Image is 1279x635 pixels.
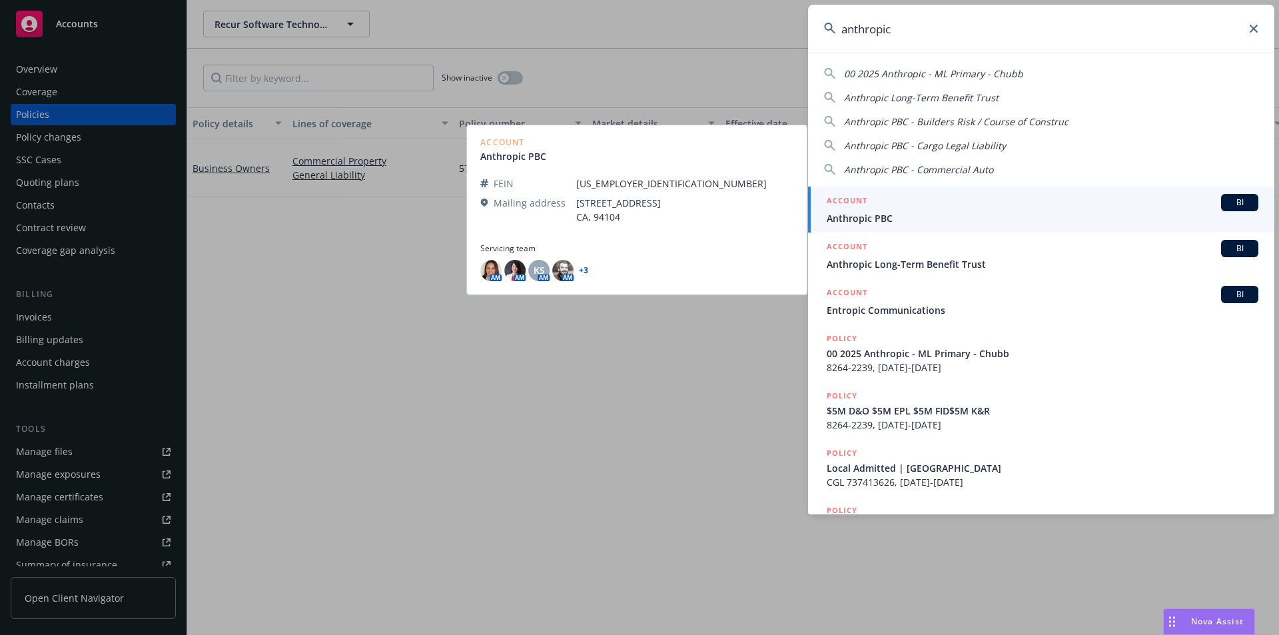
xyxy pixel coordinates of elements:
[1164,609,1180,634] div: Drag to move
[827,211,1258,225] span: Anthropic PBC
[827,360,1258,374] span: 8264-2239, [DATE]-[DATE]
[808,324,1274,382] a: POLICY00 2025 Anthropic - ML Primary - Chubb8264-2239, [DATE]-[DATE]
[808,279,1274,324] a: ACCOUNTBIEntropic Communications
[1226,197,1253,209] span: BI
[827,418,1258,432] span: 8264-2239, [DATE]-[DATE]
[1163,608,1255,635] button: Nova Assist
[1226,289,1253,301] span: BI
[827,286,867,302] h5: ACCOUNT
[827,346,1258,360] span: 00 2025 Anthropic - ML Primary - Chubb
[1226,243,1253,255] span: BI
[827,240,867,256] h5: ACCOUNT
[844,163,993,176] span: Anthropic PBC - Commercial Auto
[844,67,1023,80] span: 00 2025 Anthropic - ML Primary - Chubb
[827,194,867,210] h5: ACCOUNT
[1191,616,1244,627] span: Nova Assist
[827,446,857,460] h5: POLICY
[808,233,1274,279] a: ACCOUNTBIAnthropic Long-Term Benefit Trust
[827,303,1258,317] span: Entropic Communications
[808,5,1274,53] input: Search...
[827,475,1258,489] span: CGL 737413626, [DATE]-[DATE]
[844,115,1068,128] span: Anthropic PBC - Builders Risk / Course of Construc
[808,187,1274,233] a: ACCOUNTBIAnthropic PBC
[827,389,857,402] h5: POLICY
[827,257,1258,271] span: Anthropic Long-Term Benefit Trust
[844,91,999,104] span: Anthropic Long-Term Benefit Trust
[808,439,1274,496] a: POLICYLocal Admitted | [GEOGRAPHIC_DATA]CGL 737413626, [DATE]-[DATE]
[827,461,1258,475] span: Local Admitted | [GEOGRAPHIC_DATA]
[827,404,1258,418] span: $5M D&O $5M EPL $5M FID$5M K&R
[827,504,857,517] h5: POLICY
[844,139,1006,152] span: Anthropic PBC - Cargo Legal Liability
[808,382,1274,439] a: POLICY$5M D&O $5M EPL $5M FID$5M K&R8264-2239, [DATE]-[DATE]
[808,496,1274,554] a: POLICY
[827,332,857,345] h5: POLICY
